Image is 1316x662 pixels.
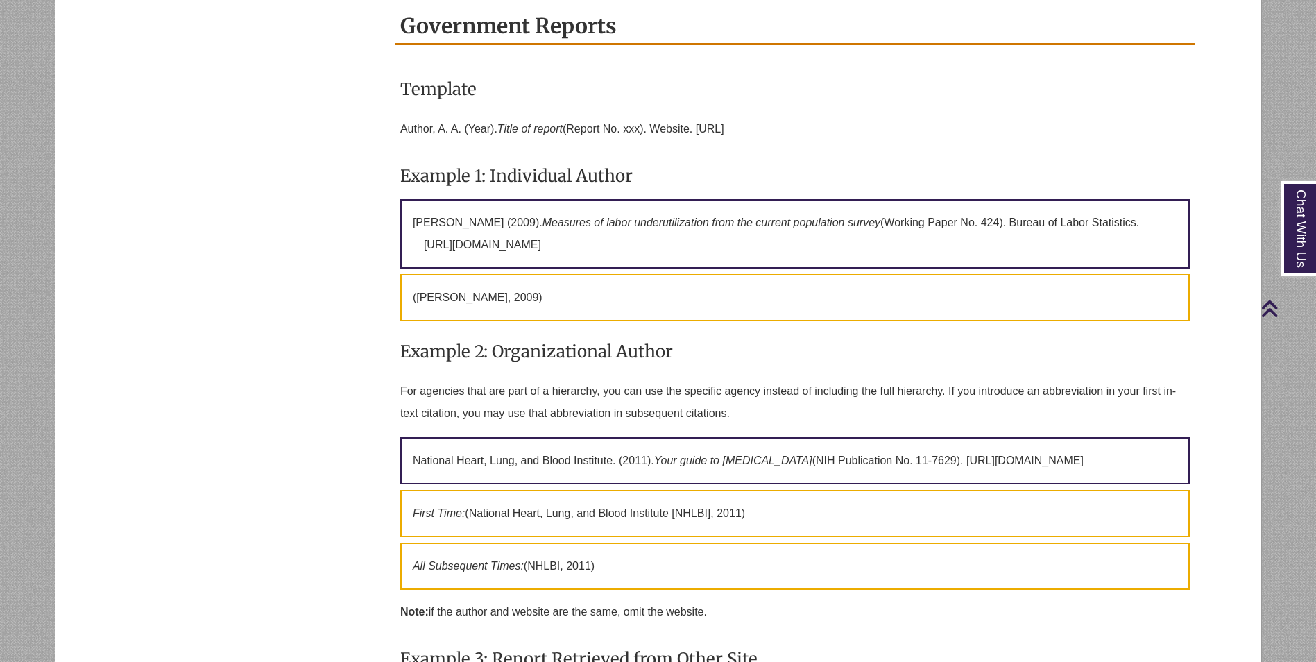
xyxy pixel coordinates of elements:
p: Author, A. A. (Year). (Report No. xxx). Website. [URL] [400,112,1190,146]
p: National Heart, Lung, and Blood Institute. (2011). (NIH Publication No. 11-7629). [URL][DOMAIN_NAME] [400,437,1190,484]
h2: Government Reports [395,8,1195,45]
p: For agencies that are part of a hierarchy, you can use the specific agency instead of including t... [400,375,1190,430]
p: (NHLBI, 2011) [400,543,1190,590]
a: Back to Top [1261,299,1313,318]
em: All Subsequent Times: [413,560,524,572]
h3: Example 2: Organizational Author [400,335,1190,368]
em: First Time: [413,507,465,519]
p: (National Heart, Lung, and Blood Institute [NHLBI], 2011) [400,490,1190,537]
p: [PERSON_NAME] (2009). (Working Paper No. 424). Bureau of Labor Statistics. [URL][DOMAIN_NAME] [400,199,1190,269]
em: Measures of labor underutilization from the current population survey [542,217,880,228]
h3: Template [400,73,1190,105]
em: Your guide to [MEDICAL_DATA] [654,455,812,466]
strong: Note: [400,606,429,618]
em: Title of report [497,123,563,135]
p: if the author and website are the same, omit the website. [400,595,1190,629]
p: ([PERSON_NAME], 2009) [400,274,1190,321]
h3: Example 1: Individual Author [400,160,1190,192]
